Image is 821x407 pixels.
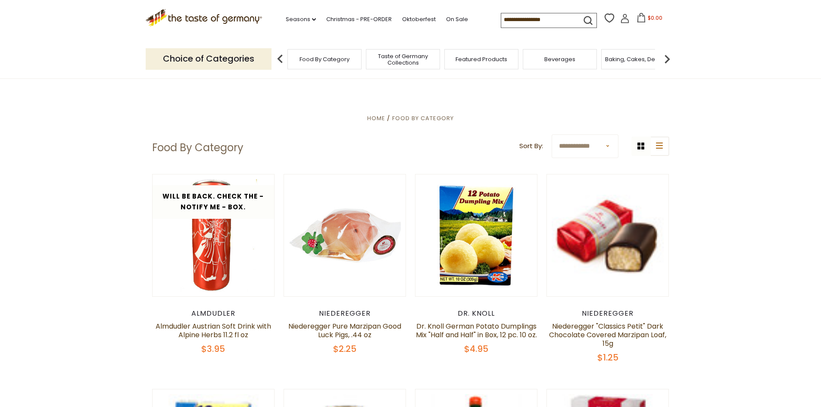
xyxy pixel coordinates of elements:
[300,56,350,62] a: Food By Category
[456,56,507,62] a: Featured Products
[288,321,401,340] a: Niederegger Pure Marzipan Good Luck Pigs, .44 oz
[201,343,225,355] span: $3.95
[286,15,316,24] a: Seasons
[648,14,662,22] span: $0.00
[631,13,668,26] button: $0.00
[544,56,575,62] a: Beverages
[415,174,537,296] img: Dr. Knoll German Potato Dumplings Mix "Half and Half" in Box, 12 pc. 10 oz.
[153,174,275,296] img: Almdudler Austrian Soft Drink with Alpine Herbs 11.2 fl oz
[146,48,272,69] p: Choice of Categories
[367,114,385,122] a: Home
[152,309,275,318] div: Almdudler
[156,321,271,340] a: Almdudler Austrian Soft Drink with Alpine Herbs 11.2 fl oz
[659,50,676,68] img: next arrow
[416,321,537,340] a: Dr. Knoll German Potato Dumplings Mix "Half and Half" in Box, 12 pc. 10 oz.
[392,114,454,122] a: Food By Category
[333,343,356,355] span: $2.25
[446,15,468,24] a: On Sale
[284,309,406,318] div: Niederegger
[519,141,543,152] label: Sort By:
[284,174,406,296] img: Niederegger Pure Marzipan Good Luck Pigs, .44 oz
[605,56,672,62] a: Baking, Cakes, Desserts
[547,190,669,281] img: Niederegger "Classics Petit" Dark Chocolate Covered Marzipan Loaf, 15g
[415,309,538,318] div: Dr. Knoll
[326,15,392,24] a: Christmas - PRE-ORDER
[272,50,289,68] img: previous arrow
[546,309,669,318] div: Niederegger
[597,351,618,364] span: $1.25
[464,343,488,355] span: $4.95
[549,321,666,348] a: Niederegger "Classics Petit" Dark Chocolate Covered Marzipan Loaf, 15g
[152,141,243,154] h1: Food By Category
[368,53,437,66] a: Taste of Germany Collections
[402,15,436,24] a: Oktoberfest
